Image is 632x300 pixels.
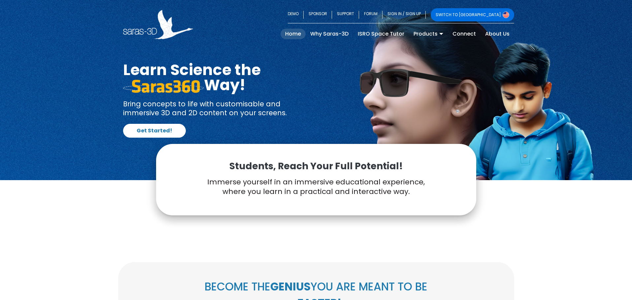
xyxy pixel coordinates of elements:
a: Connect [448,29,481,39]
a: DEMO [288,8,304,21]
img: saras 360 [123,80,204,93]
img: Saras 3D [123,10,193,39]
a: Home [281,29,306,39]
p: Bring concepts to life with customisable and immersive 3D and 2D content on your screens. [123,99,311,118]
a: SPONSOR [304,8,332,21]
img: Switch to USA [503,12,509,18]
a: About Us [481,29,514,39]
a: SWITCH TO [GEOGRAPHIC_DATA] [431,8,514,21]
a: SUPPORT [332,8,359,21]
a: Get Started! [123,124,186,138]
b: GENIUS [270,279,311,294]
a: SIGN IN / SIGN UP [383,8,426,21]
a: FORUM [359,8,383,21]
a: Products [409,29,448,39]
p: Immerse yourself in an immersive educational experience, where you learn in a practical and inter... [173,177,460,196]
a: ISRO Space Tutor [353,29,409,39]
p: Students, Reach Your Full Potential! [173,160,460,172]
a: Why Saras-3D [306,29,353,39]
h1: Learn Science the Way! [123,62,311,93]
